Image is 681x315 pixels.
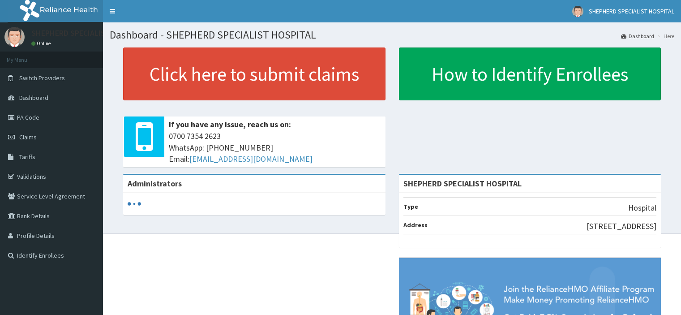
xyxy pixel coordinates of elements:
a: How to Identify Enrollees [399,47,661,100]
svg: audio-loading [128,197,141,211]
p: Hospital [628,202,656,214]
b: Address [403,221,428,229]
img: User Image [572,6,583,17]
a: Online [31,40,53,47]
a: [EMAIL_ADDRESS][DOMAIN_NAME] [189,154,313,164]
a: Dashboard [621,32,654,40]
b: Type [403,203,418,211]
li: Here [655,32,674,40]
span: Dashboard [19,94,48,102]
span: Claims [19,133,37,141]
b: Administrators [128,178,182,189]
strong: SHEPHERD SPECIALIST HOSPITAL [403,178,522,189]
span: Tariffs [19,153,35,161]
p: SHEPHERD SPECIALIST HOSPITAL [31,29,147,37]
a: Click here to submit claims [123,47,385,100]
span: SHEPHERD SPECIALIST HOSPITAL [589,7,674,15]
b: If you have any issue, reach us on: [169,119,291,129]
p: [STREET_ADDRESS] [587,220,656,232]
img: User Image [4,27,25,47]
h1: Dashboard - SHEPHERD SPECIALIST HOSPITAL [110,29,674,41]
span: Switch Providers [19,74,65,82]
span: 0700 7354 2623 WhatsApp: [PHONE_NUMBER] Email: [169,130,381,165]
